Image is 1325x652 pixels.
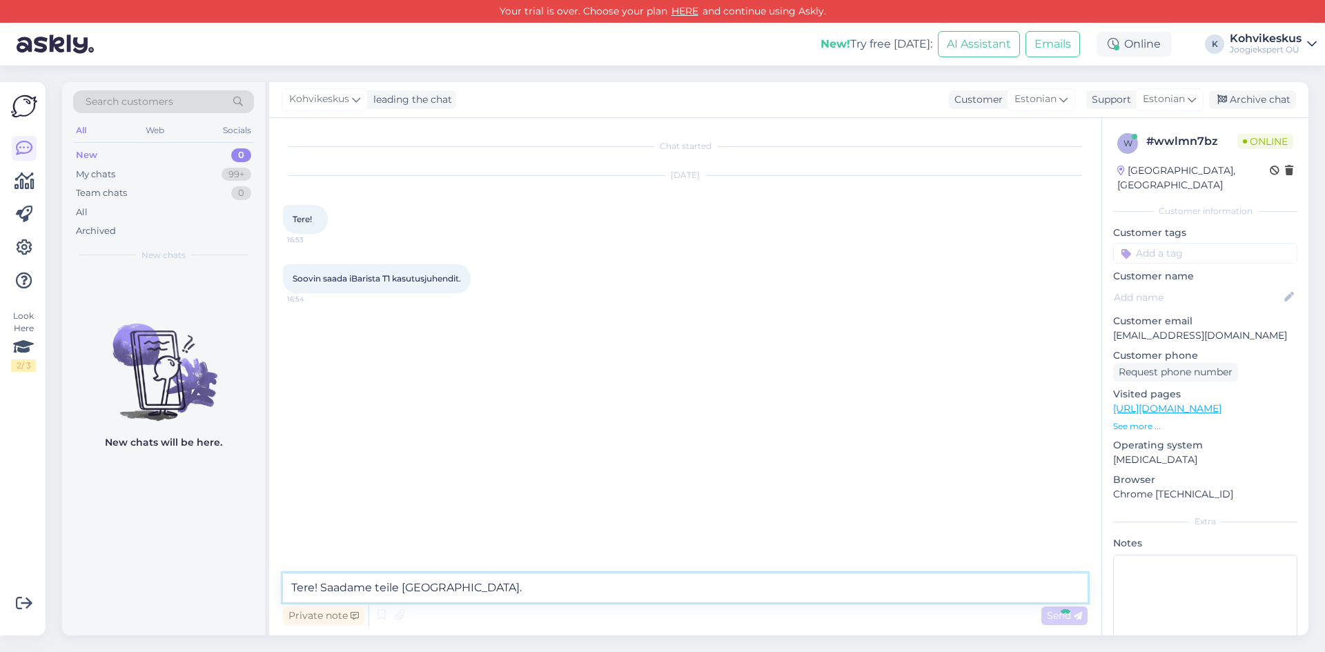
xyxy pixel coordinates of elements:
[1113,473,1297,487] p: Browser
[1146,133,1237,150] div: # wwlmn7bz
[76,206,88,219] div: All
[76,186,127,200] div: Team chats
[76,224,116,238] div: Archived
[293,214,312,224] span: Tere!
[1113,363,1238,382] div: Request phone number
[1143,92,1185,107] span: Estonian
[1113,348,1297,363] p: Customer phone
[76,148,97,162] div: New
[1097,32,1172,57] div: Online
[1113,205,1297,217] div: Customer information
[143,121,167,139] div: Web
[1113,536,1297,551] p: Notes
[293,273,461,284] span: Soovin saada iBarista T1 kasutusjuhendit.
[287,294,339,304] span: 16:54
[1230,33,1302,44] div: Kohvikeskus
[283,140,1088,152] div: Chat started
[1123,138,1132,148] span: w
[231,148,251,162] div: 0
[1117,164,1270,192] div: [GEOGRAPHIC_DATA], [GEOGRAPHIC_DATA]
[1086,92,1131,107] div: Support
[1113,387,1297,402] p: Visited pages
[1025,31,1080,57] button: Emails
[283,169,1088,181] div: [DATE]
[1237,134,1293,149] span: Online
[1113,226,1297,240] p: Customer tags
[141,249,186,261] span: New chats
[1113,453,1297,467] p: [MEDICAL_DATA]
[949,92,1003,107] div: Customer
[220,121,254,139] div: Socials
[73,121,89,139] div: All
[105,435,222,450] p: New chats will be here.
[1113,487,1297,502] p: Chrome [TECHNICAL_ID]
[86,95,173,109] span: Search customers
[62,299,265,423] img: No chats
[11,93,37,119] img: Askly Logo
[1230,44,1302,55] div: Joogiekspert OÜ
[821,36,932,52] div: Try free [DATE]:
[231,186,251,200] div: 0
[11,310,36,372] div: Look Here
[1113,515,1297,528] div: Extra
[222,168,251,181] div: 99+
[1114,290,1282,305] input: Add name
[11,359,36,372] div: 2 / 3
[289,92,349,107] span: Kohvikeskus
[76,168,115,181] div: My chats
[1113,420,1297,433] p: See more ...
[368,92,452,107] div: leading the chat
[1113,314,1297,328] p: Customer email
[1014,92,1057,107] span: Estonian
[1113,243,1297,264] input: Add a tag
[821,37,850,50] b: New!
[1230,33,1317,55] a: KohvikeskusJoogiekspert OÜ
[1205,34,1224,54] div: K
[1113,328,1297,343] p: [EMAIL_ADDRESS][DOMAIN_NAME]
[287,235,339,245] span: 16:53
[667,5,703,17] a: HERE
[1113,438,1297,453] p: Operating system
[1113,402,1221,415] a: [URL][DOMAIN_NAME]
[1209,90,1296,109] div: Archive chat
[938,31,1020,57] button: AI Assistant
[1113,269,1297,284] p: Customer name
